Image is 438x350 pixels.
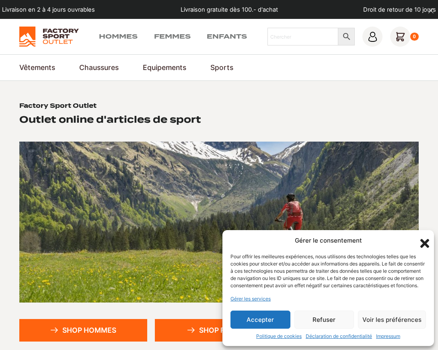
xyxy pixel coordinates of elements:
a: Gérer les services [230,295,271,303]
a: Déclaration de confidentialité [306,333,372,340]
p: Livraison en 2 à 4 jours ouvrables [2,5,95,14]
div: Gérer le consentement [295,236,362,245]
a: Shop femmes [155,319,283,342]
a: Hommes [99,32,138,41]
button: Voir les préférences [358,311,426,329]
a: Femmes [154,32,191,41]
h1: Factory Sport Outlet [19,102,97,110]
a: Vêtements [19,62,55,73]
a: Politique de cookies [256,333,302,340]
a: Equipements [143,62,186,73]
a: Enfants [207,32,247,41]
div: Fermer la boîte de dialogue [418,237,426,245]
div: Pour offrir les meilleures expériences, nous utilisons des technologies telles que les cookies po... [230,253,425,289]
a: Chaussures [79,62,119,73]
button: Accepter [230,311,290,329]
a: Shop hommes [19,319,147,342]
button: dismiss [424,4,438,18]
input: Chercher [267,28,339,45]
h2: Outlet online d'articles de sport [19,113,201,126]
a: Impressum [376,333,400,340]
div: 0 [410,33,419,41]
p: Livraison gratuite dès 100.- d'achat [181,5,278,14]
p: Droit de retour de 10 jours [363,5,436,14]
a: Sports [210,62,233,73]
img: Factory Sport Outlet [19,27,78,47]
button: Refuser [294,311,354,329]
